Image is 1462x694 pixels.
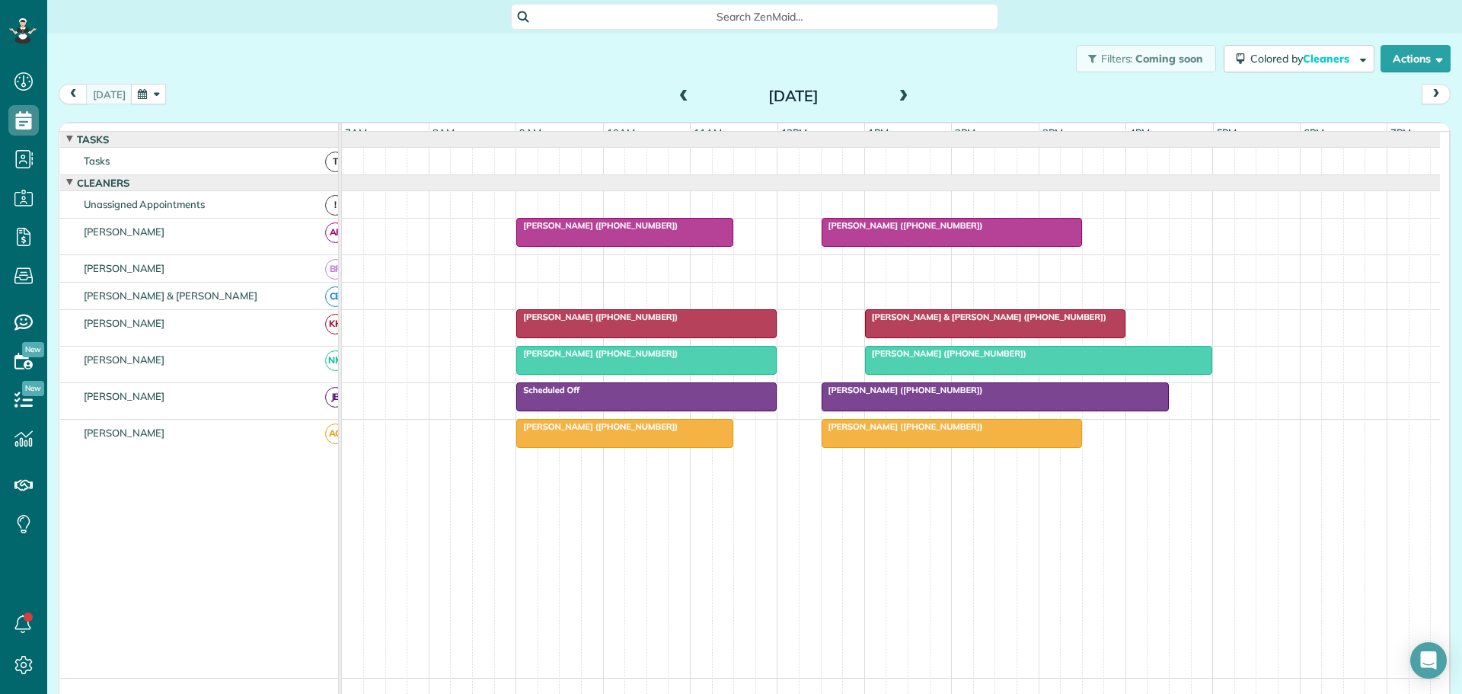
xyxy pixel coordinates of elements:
span: [PERSON_NAME] ([PHONE_NUMBER]) [516,348,678,359]
span: Tasks [74,133,112,146]
span: 7pm [1387,126,1414,139]
span: 2pm [952,126,978,139]
span: BR [325,259,346,280]
span: [PERSON_NAME] & [PERSON_NAME] [81,289,260,302]
span: Scheduled Off [516,385,580,395]
span: [PERSON_NAME] ([PHONE_NUMBER]) [821,421,984,432]
span: [PERSON_NAME] ([PHONE_NUMBER]) [516,312,678,322]
span: KH [325,314,346,334]
span: AF [325,222,346,243]
span: JB [325,387,346,408]
span: 9am [516,126,544,139]
span: [PERSON_NAME] ([PHONE_NUMBER]) [821,385,984,395]
button: [DATE] [86,84,132,104]
h2: [DATE] [698,88,889,104]
span: Tasks [81,155,113,167]
span: T [325,152,346,172]
span: [PERSON_NAME] [81,317,168,329]
span: AG [325,424,346,444]
button: Actions [1381,45,1451,72]
span: 11am [691,126,725,139]
span: Cleaners [1303,52,1352,66]
span: [PERSON_NAME] [81,225,168,238]
span: [PERSON_NAME] [81,353,168,366]
span: [PERSON_NAME] [81,390,168,402]
span: Colored by [1250,52,1355,66]
button: next [1422,84,1451,104]
span: Cleaners [74,177,132,189]
span: [PERSON_NAME] ([PHONE_NUMBER]) [821,220,984,231]
span: New [22,381,44,396]
span: New [22,342,44,357]
span: 4pm [1126,126,1153,139]
span: 7am [342,126,370,139]
span: 12pm [778,126,811,139]
span: [PERSON_NAME] & [PERSON_NAME] ([PHONE_NUMBER]) [864,312,1107,322]
span: [PERSON_NAME] ([PHONE_NUMBER]) [516,421,678,432]
span: Filters: [1101,52,1133,66]
button: Colored byCleaners [1224,45,1374,72]
span: 1pm [865,126,892,139]
span: [PERSON_NAME] ([PHONE_NUMBER]) [516,220,678,231]
span: [PERSON_NAME] [81,427,168,439]
button: prev [59,84,88,104]
div: Open Intercom Messenger [1410,642,1447,679]
span: 8am [429,126,458,139]
span: 10am [604,126,638,139]
span: CB [325,286,346,307]
span: 3pm [1039,126,1066,139]
span: 6pm [1301,126,1327,139]
span: NM [325,350,346,371]
span: [PERSON_NAME] [81,262,168,274]
span: Unassigned Appointments [81,198,208,210]
span: ! [325,195,346,216]
span: Coming soon [1135,52,1204,66]
span: [PERSON_NAME] ([PHONE_NUMBER]) [864,348,1027,359]
span: 5pm [1214,126,1240,139]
